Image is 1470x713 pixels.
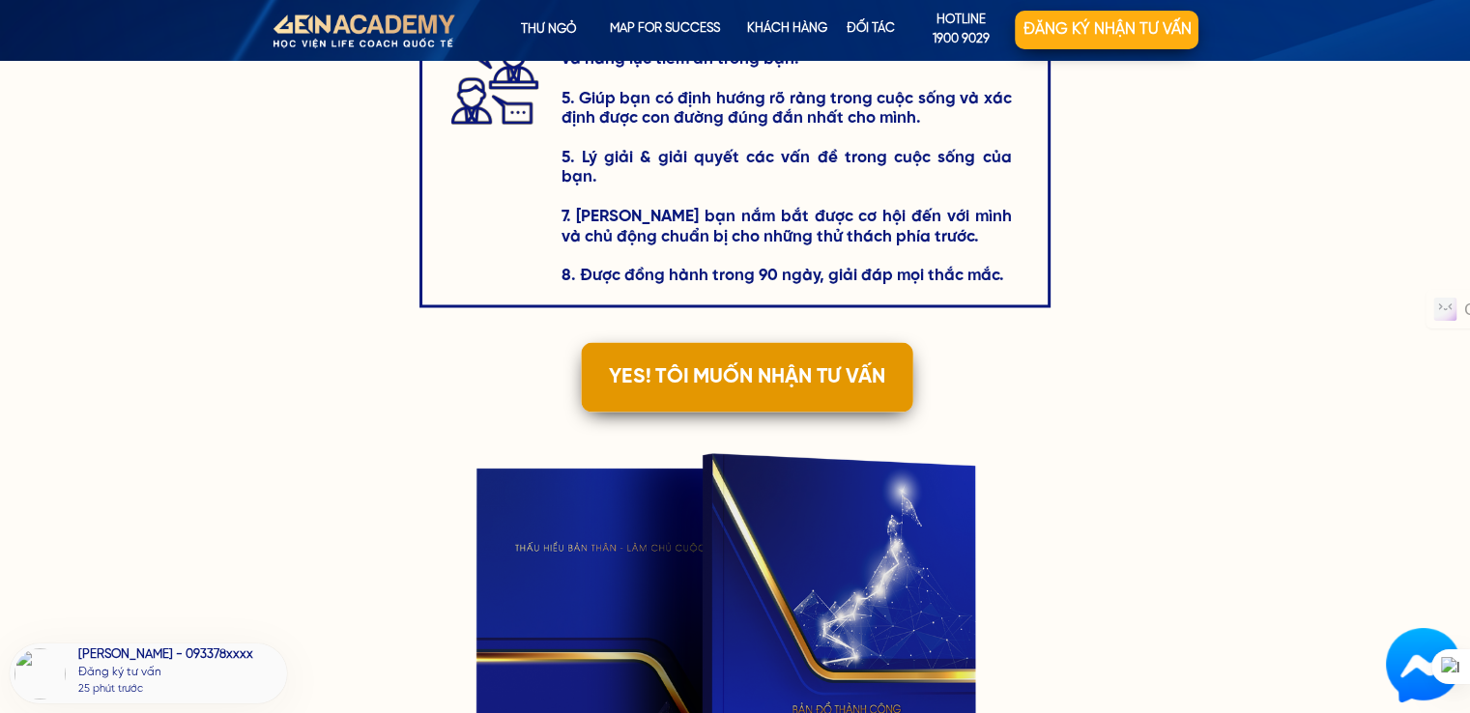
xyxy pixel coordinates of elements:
[608,11,722,49] p: map for success
[740,11,835,49] p: KHÁCH HÀNG
[908,11,1016,51] p: hotline 1900 9029
[78,681,143,699] div: 25 phút trước
[78,648,282,665] div: [PERSON_NAME] - 093378xxxx
[489,11,607,49] p: Thư ngỏ
[908,11,1016,49] a: hotline1900 9029
[827,11,915,49] p: Đối tác
[581,342,912,412] p: YES! TÔI MUỐN NHẬN TƯ VẤN
[78,665,282,681] div: Đăng ký tư vấn
[1015,11,1198,49] p: Đăng ký nhận tư vấn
